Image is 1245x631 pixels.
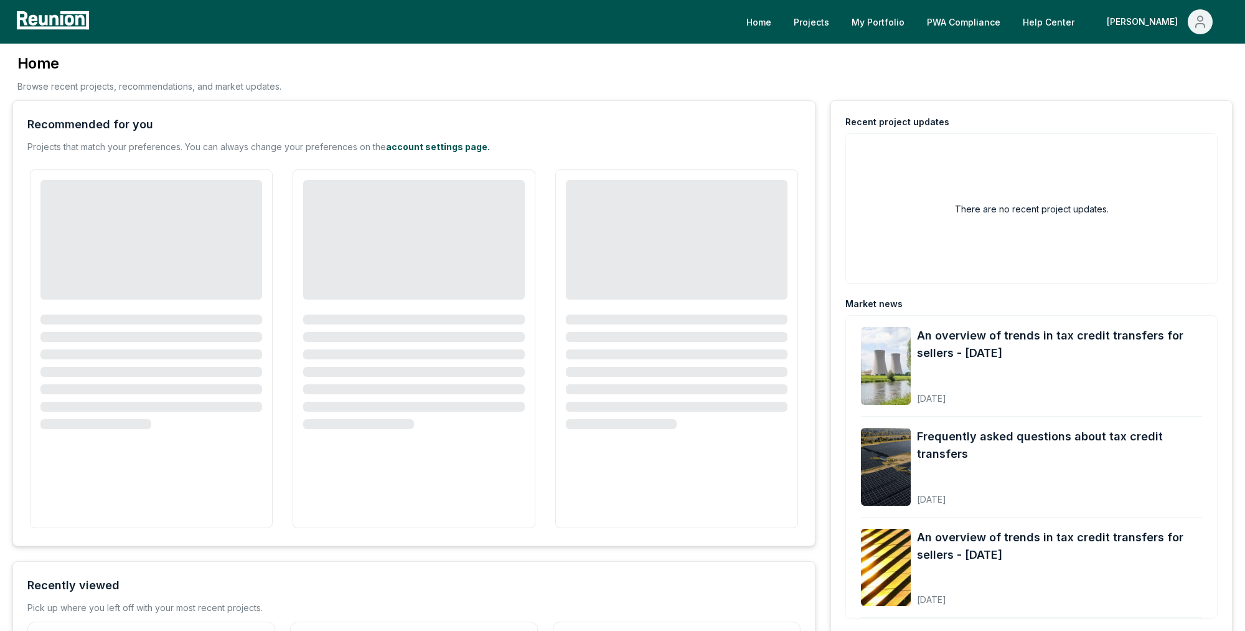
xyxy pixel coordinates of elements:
a: An overview of trends in tax credit transfers for sellers - [DATE] [917,529,1202,564]
div: [DATE] [917,484,1202,506]
a: Frequently asked questions about tax credit transfers [917,428,1202,463]
h3: Home [17,54,281,74]
div: Recommended for you [27,116,153,133]
a: account settings page. [386,141,490,152]
div: [PERSON_NAME] [1107,9,1183,34]
img: An overview of trends in tax credit transfers for sellers - October 2025 [861,327,911,405]
h2: There are no recent project updates. [955,202,1109,216]
p: Browse recent projects, recommendations, and market updates. [17,80,281,93]
button: [PERSON_NAME] [1097,9,1223,34]
img: An overview of trends in tax credit transfers for sellers - September 2025 [861,529,911,607]
div: Recent project updates [845,116,949,128]
div: Pick up where you left off with your most recent projects. [27,602,263,614]
div: Market news [845,298,903,310]
a: Help Center [1013,9,1084,34]
div: Recently viewed [27,577,120,594]
a: An overview of trends in tax credit transfers for sellers - [DATE] [917,327,1202,362]
a: PWA Compliance [917,9,1010,34]
div: [DATE] [917,584,1202,606]
span: Projects that match your preferences. You can always change your preferences on the [27,141,386,152]
img: Frequently asked questions about tax credit transfers [861,428,911,506]
nav: Main [736,9,1233,34]
a: Home [736,9,781,34]
a: Projects [784,9,839,34]
a: My Portfolio [842,9,914,34]
div: [DATE] [917,383,1202,405]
